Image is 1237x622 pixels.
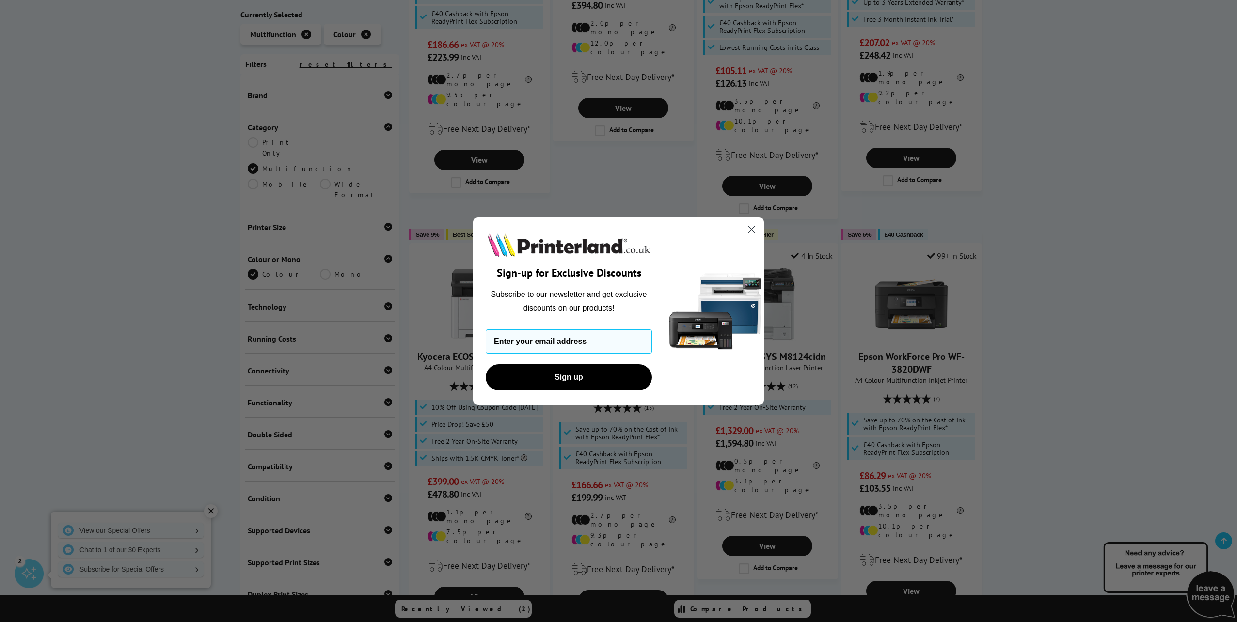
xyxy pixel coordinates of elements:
span: Subscribe to our newsletter and get exclusive discounts on our products! [491,290,647,312]
button: Close dialog [743,221,760,238]
img: 5290a21f-4df8-4860-95f4-ea1e8d0e8904.png [667,217,764,405]
input: Enter your email address [486,329,652,354]
img: Printerland.co.uk [486,232,652,259]
span: Sign-up for Exclusive Discounts [497,266,641,280]
button: Sign up [486,364,652,390]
